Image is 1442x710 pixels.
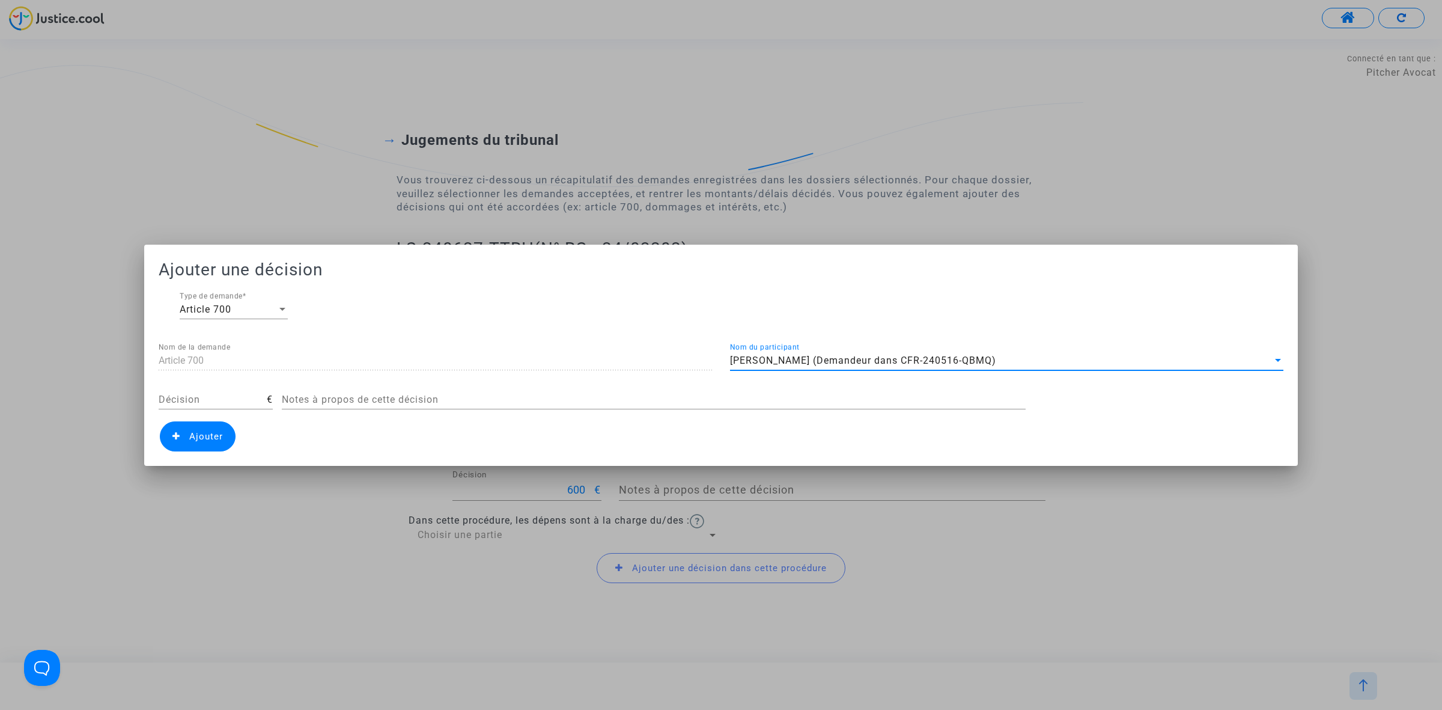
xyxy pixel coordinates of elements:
[189,431,223,442] span: Ajouter
[24,650,60,686] iframe: Help Scout Beacon - Open
[730,355,996,366] span: [PERSON_NAME] (Demandeur dans CFR-240516-QBMQ)
[267,394,273,405] span: €
[159,259,1283,280] h2: Ajouter une décision
[180,304,231,315] span: Article 700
